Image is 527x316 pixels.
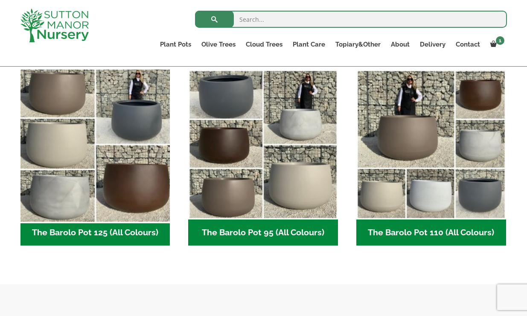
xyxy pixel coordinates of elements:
[451,38,485,50] a: Contact
[20,70,170,246] a: Visit product category The Barolo Pot 125 (All Colours)
[330,38,386,50] a: Topiary&Other
[356,70,506,246] a: Visit product category The Barolo Pot 110 (All Colours)
[288,38,330,50] a: Plant Care
[356,219,506,246] h2: The Barolo Pot 110 (All Colours)
[496,36,504,45] span: 1
[155,38,196,50] a: Plant Pots
[386,38,415,50] a: About
[196,38,241,50] a: Olive Trees
[20,219,170,246] h2: The Barolo Pot 125 (All Colours)
[17,66,174,223] img: The Barolo Pot 125 (All Colours)
[188,70,338,219] img: The Barolo Pot 95 (All Colours)
[20,9,89,42] img: logo
[195,11,507,28] input: Search...
[241,38,288,50] a: Cloud Trees
[188,70,338,246] a: Visit product category The Barolo Pot 95 (All Colours)
[356,70,506,219] img: The Barolo Pot 110 (All Colours)
[188,219,338,246] h2: The Barolo Pot 95 (All Colours)
[415,38,451,50] a: Delivery
[485,38,507,50] a: 1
